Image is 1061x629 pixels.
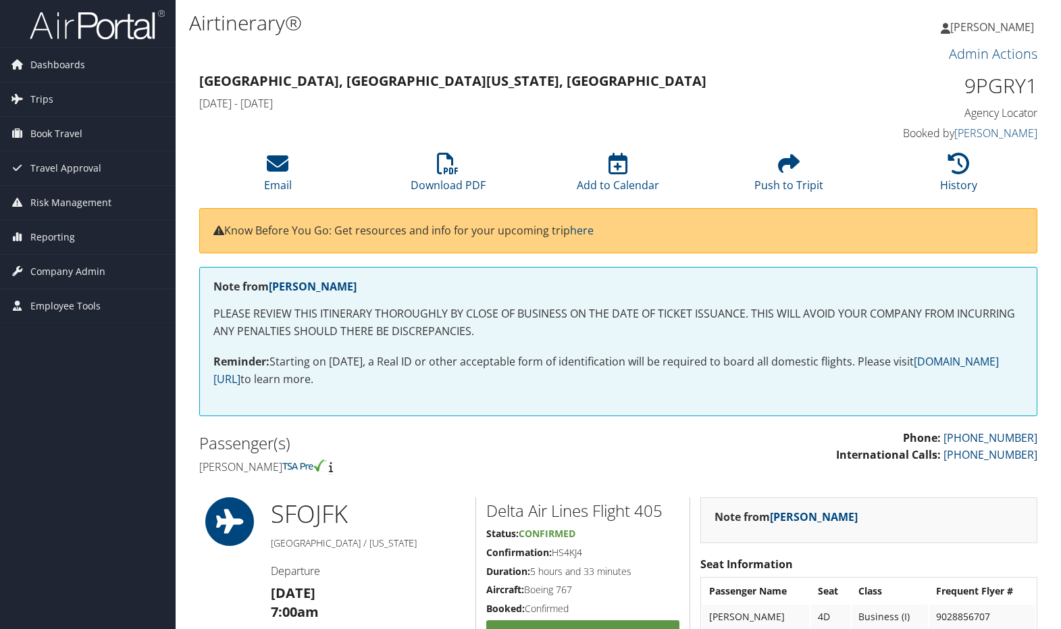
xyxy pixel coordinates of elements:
h4: [DATE] - [DATE] [199,96,823,111]
p: PLEASE REVIEW THIS ITINERARY THOROUGHLY BY CLOSE OF BUSINESS ON THE DATE OF TICKET ISSUANCE. THIS... [213,305,1023,340]
span: [PERSON_NAME] [950,20,1034,34]
td: 4D [811,605,851,629]
a: History [940,160,977,193]
span: Employee Tools [30,289,101,323]
a: Email [264,160,292,193]
a: Download PDF [411,160,486,193]
h1: Airtinerary® [189,9,761,37]
a: [PERSON_NAME] [954,126,1037,141]
img: tsa-precheck.png [282,459,326,472]
a: [PHONE_NUMBER] [943,430,1037,445]
strong: Phone: [903,430,941,445]
a: Push to Tripit [754,160,823,193]
strong: Reminder: [213,354,269,369]
td: [PERSON_NAME] [702,605,809,629]
span: Risk Management [30,186,111,220]
th: Class [852,579,928,603]
strong: [GEOGRAPHIC_DATA], [GEOGRAPHIC_DATA] [US_STATE], [GEOGRAPHIC_DATA] [199,72,706,90]
span: Company Admin [30,255,105,288]
a: [PERSON_NAME] [941,7,1047,47]
h5: HS4KJ4 [486,546,680,559]
span: Travel Approval [30,151,101,185]
th: Frequent Flyer # [929,579,1035,603]
span: Dashboards [30,48,85,82]
h2: Delta Air Lines Flight 405 [486,499,680,522]
h1: 9PGRY1 [843,72,1037,100]
span: Book Travel [30,117,82,151]
strong: Note from [213,279,357,294]
strong: Status: [486,527,519,540]
strong: Seat Information [700,557,793,572]
td: 9028856707 [929,605,1035,629]
h2: Passenger(s) [199,432,609,455]
a: [DOMAIN_NAME][URL] [213,354,999,386]
h5: Confirmed [486,602,680,615]
span: Reporting [30,220,75,254]
a: [PERSON_NAME] [770,509,858,524]
a: [PERSON_NAME] [269,279,357,294]
th: Seat [811,579,851,603]
span: Trips [30,82,53,116]
h4: Agency Locator [843,105,1037,120]
h4: [PERSON_NAME] [199,459,609,474]
img: airportal-logo.png [30,9,165,41]
th: Passenger Name [702,579,809,603]
h4: Booked by [843,126,1037,141]
h1: SFO JFK [271,497,465,531]
strong: Booked: [486,602,525,615]
strong: Note from [715,509,858,524]
h5: Boeing 767 [486,583,680,597]
td: Business (I) [852,605,928,629]
strong: International Calls: [836,447,941,462]
strong: Duration: [486,565,530,578]
a: here [570,223,594,238]
strong: 7:00am [271,603,319,621]
strong: [DATE] [271,584,315,602]
h5: 5 hours and 33 minutes [486,565,680,578]
p: Starting on [DATE], a Real ID or other acceptable form of identification will be required to boar... [213,353,1023,388]
strong: Confirmation: [486,546,552,559]
h5: [GEOGRAPHIC_DATA] / [US_STATE] [271,536,465,550]
p: Know Before You Go: Get resources and info for your upcoming trip [213,222,1023,240]
a: Admin Actions [949,45,1037,63]
a: Add to Calendar [577,160,659,193]
a: [PHONE_NUMBER] [943,447,1037,462]
strong: Aircraft: [486,583,524,596]
h4: Departure [271,563,465,578]
span: Confirmed [519,527,575,540]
